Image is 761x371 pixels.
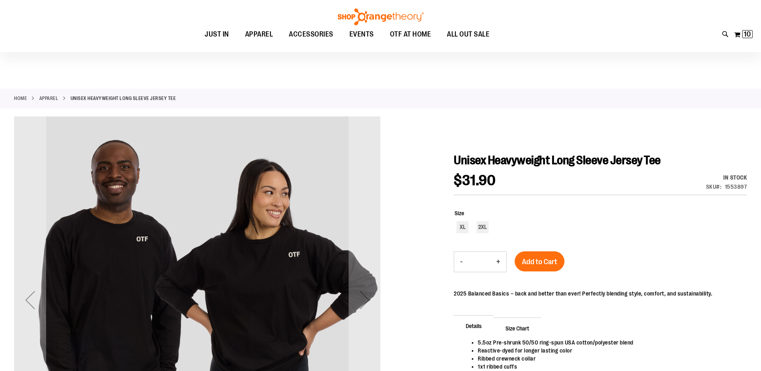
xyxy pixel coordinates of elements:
[205,25,229,43] span: JUST IN
[455,210,464,216] span: Size
[454,153,661,167] span: Unisex Heavyweight Long Sleeve Jersey Tee
[744,30,751,38] span: 10
[390,25,431,43] span: OTF AT HOME
[349,25,374,43] span: EVENTS
[477,221,489,233] div: 2XL
[522,257,557,266] span: Add to Cart
[337,8,425,25] img: Shop Orangetheory
[706,173,747,181] div: Availability
[490,252,506,272] button: Increase product quantity
[457,221,469,233] div: XL
[289,25,333,43] span: ACCESSORIES
[706,173,747,181] div: In stock
[478,355,739,363] li: Ribbed crewneck collar​
[725,183,747,191] div: 1553897
[706,183,722,190] strong: SKU
[245,25,273,43] span: APPAREL
[515,251,564,271] button: Add to Cart
[447,25,489,43] span: ALL OUT SALE
[39,95,59,102] a: APPAREL
[493,318,541,338] span: Size Chart
[454,315,494,336] span: Details
[478,338,739,347] li: 5.5oz Pre-shrunk 50/50 ring-spun USA cotton/polyester blend​
[469,252,490,271] input: Product quantity
[478,347,739,355] li: Reactive-dyed for longer lasting color​
[454,289,712,298] p: 2025 Balanced Basics – back and better than ever! Perfectly blending style, comfort, and sustaina...
[14,95,27,102] a: Home
[71,95,176,102] strong: Unisex Heavyweight Long Sleeve Jersey Tee
[454,252,469,272] button: Decrease product quantity
[478,363,739,371] li: 1x1 ribbed cuffs​​
[454,172,495,189] span: $31.90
